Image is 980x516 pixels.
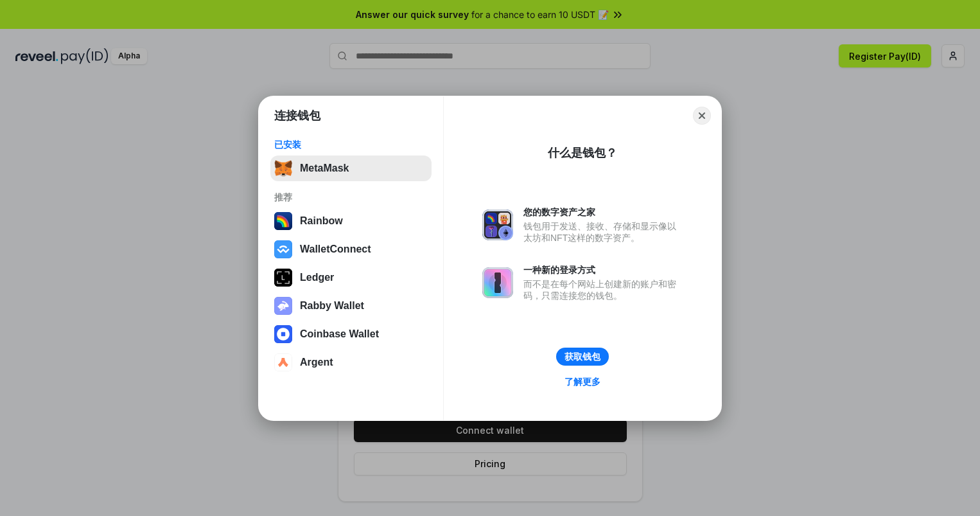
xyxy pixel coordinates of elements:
button: Rabby Wallet [270,293,432,319]
div: MetaMask [300,163,349,174]
img: svg+xml,%3Csvg%20xmlns%3D%22http%3A%2F%2Fwww.w3.org%2F2000%2Fsvg%22%20width%3D%2228%22%20height%3... [274,269,292,287]
a: 了解更多 [557,373,608,390]
div: Rabby Wallet [300,300,364,312]
img: svg+xml,%3Csvg%20width%3D%22120%22%20height%3D%22120%22%20viewBox%3D%220%200%20120%20120%22%20fil... [274,212,292,230]
div: 推荐 [274,191,428,203]
div: WalletConnect [300,244,371,255]
div: 您的数字资产之家 [523,206,683,218]
button: Coinbase Wallet [270,321,432,347]
div: Argent [300,357,333,368]
img: svg+xml,%3Csvg%20xmlns%3D%22http%3A%2F%2Fwww.w3.org%2F2000%2Fsvg%22%20fill%3D%22none%22%20viewBox... [482,267,513,298]
div: 而不是在每个网站上创建新的账户和密码，只需连接您的钱包。 [523,278,683,301]
button: Argent [270,350,432,375]
button: Rainbow [270,208,432,234]
div: Ledger [300,272,334,283]
div: 什么是钱包？ [548,145,617,161]
button: Close [693,107,711,125]
button: Ledger [270,265,432,290]
div: 已安装 [274,139,428,150]
div: Rainbow [300,215,343,227]
img: svg+xml,%3Csvg%20width%3D%2228%22%20height%3D%2228%22%20viewBox%3D%220%200%2028%2028%22%20fill%3D... [274,240,292,258]
div: 一种新的登录方式 [523,264,683,276]
img: svg+xml,%3Csvg%20xmlns%3D%22http%3A%2F%2Fwww.w3.org%2F2000%2Fsvg%22%20fill%3D%22none%22%20viewBox... [482,209,513,240]
div: 了解更多 [564,376,600,387]
img: svg+xml,%3Csvg%20fill%3D%22none%22%20height%3D%2233%22%20viewBox%3D%220%200%2035%2033%22%20width%... [274,159,292,177]
img: svg+xml,%3Csvg%20width%3D%2228%22%20height%3D%2228%22%20viewBox%3D%220%200%2028%2028%22%20fill%3D... [274,353,292,371]
button: MetaMask [270,156,432,181]
button: WalletConnect [270,236,432,262]
div: Coinbase Wallet [300,328,379,340]
div: 获取钱包 [564,351,600,362]
button: 获取钱包 [556,348,609,366]
img: svg+xml,%3Csvg%20width%3D%2228%22%20height%3D%2228%22%20viewBox%3D%220%200%2028%2028%22%20fill%3D... [274,325,292,343]
h1: 连接钱包 [274,108,320,123]
img: svg+xml,%3Csvg%20xmlns%3D%22http%3A%2F%2Fwww.w3.org%2F2000%2Fsvg%22%20fill%3D%22none%22%20viewBox... [274,297,292,315]
div: 钱包用于发送、接收、存储和显示像以太坊和NFT这样的数字资产。 [523,220,683,244]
